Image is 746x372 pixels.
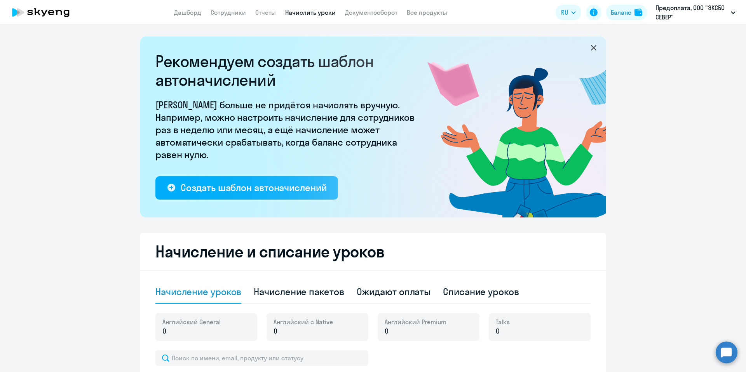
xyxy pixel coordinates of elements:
span: Английский Premium [385,318,446,326]
span: 0 [162,326,166,336]
a: Документооборот [345,9,397,16]
a: Отчеты [255,9,276,16]
button: Балансbalance [606,5,647,20]
h2: Рекомендуем создать шаблон автоначислений [155,52,420,89]
span: RU [561,8,568,17]
a: Начислить уроки [285,9,336,16]
span: 0 [385,326,389,336]
img: balance [634,9,642,16]
p: Предоплата, ООО "ЭКСБО СЕВЕР" [655,3,728,22]
div: Начисление пакетов [254,285,344,298]
input: Поиск по имени, email, продукту или статусу [155,350,368,366]
div: Баланс [611,8,631,17]
div: Создать шаблон автоначислений [181,181,326,194]
p: [PERSON_NAME] больше не придётся начислять вручную. Например, можно настроить начисление для сотр... [155,99,420,161]
a: Дашборд [174,9,201,16]
span: Talks [496,318,510,326]
button: RU [556,5,581,20]
button: Создать шаблон автоначислений [155,176,338,200]
span: 0 [274,326,277,336]
a: Все продукты [407,9,447,16]
span: 0 [496,326,500,336]
span: Английский General [162,318,221,326]
div: Начисление уроков [155,285,241,298]
div: Списание уроков [443,285,519,298]
div: Ожидают оплаты [357,285,431,298]
a: Сотрудники [211,9,246,16]
h2: Начисление и списание уроков [155,242,591,261]
span: Английский с Native [274,318,333,326]
button: Предоплата, ООО "ЭКСБО СЕВЕР" [652,3,739,22]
